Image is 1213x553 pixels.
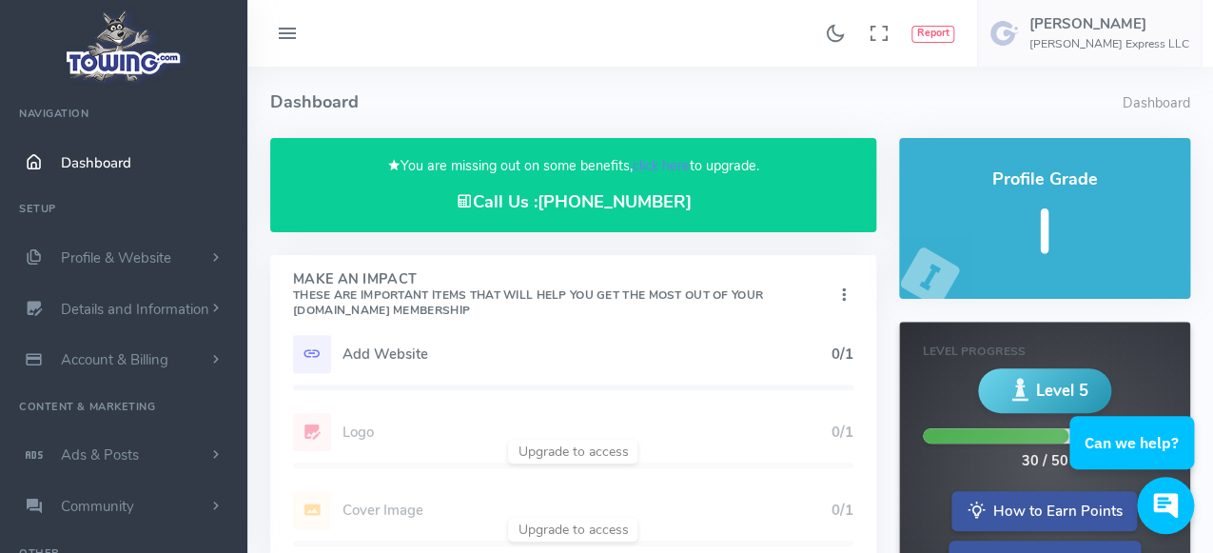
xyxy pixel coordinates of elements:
[831,346,853,362] h5: 0/1
[293,272,834,318] h4: Make An Impact
[1123,93,1190,114] li: Dashboard
[1021,451,1067,472] div: 30 / 50
[989,18,1020,49] img: user-image
[60,6,188,87] img: logo
[922,199,1167,267] h5: I
[922,170,1167,189] h4: Profile Grade
[293,155,853,177] p: You are missing out on some benefits, to upgrade.
[951,491,1137,532] a: How to Earn Points
[633,156,690,175] a: click here
[1029,16,1189,31] h5: [PERSON_NAME]
[537,190,691,213] a: [PHONE_NUMBER]
[923,346,1166,358] h6: Level Progress
[270,67,1123,138] h4: Dashboard
[1036,379,1088,403] span: Level 5
[61,497,134,516] span: Community
[61,445,139,464] span: Ads & Posts
[1029,38,1189,50] h6: [PERSON_NAME] Express LLC
[342,346,831,362] h5: Add Website
[61,300,209,319] span: Details and Information
[61,153,131,172] span: Dashboard
[293,192,853,212] h4: Call Us :
[911,26,954,43] button: Report
[293,287,763,318] small: These are important items that will help you get the most out of your [DOMAIN_NAME] Membership
[61,350,168,369] span: Account & Billing
[1055,364,1213,553] iframe: Conversations
[61,248,171,267] span: Profile & Website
